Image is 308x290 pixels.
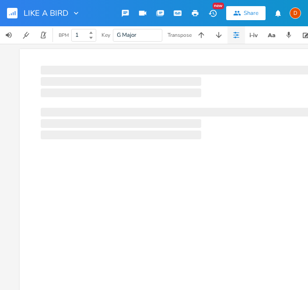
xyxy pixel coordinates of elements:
[290,7,301,19] div: DAVESCOTTMUSIC
[204,5,221,21] button: New
[59,33,69,38] div: BPM
[244,9,259,17] div: Share
[226,6,266,20] button: Share
[24,9,68,17] span: LIKE A BIRD
[290,3,301,23] button: D
[101,32,110,38] div: Key
[213,3,224,9] div: New
[168,32,192,38] div: Transpose
[117,31,136,39] span: G Major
